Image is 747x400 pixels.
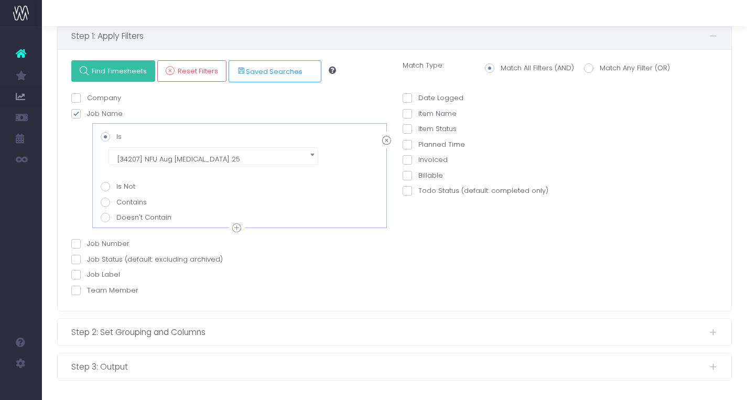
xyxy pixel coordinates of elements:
label: Item Name [403,109,457,119]
img: images/default_profile_image.png [13,379,29,395]
label: Item Status [403,124,457,134]
a: Find Timesheets [71,60,155,82]
span: Step 1: Apply Filters [71,29,709,42]
label: Date Logged [403,93,463,103]
label: Billable [403,170,443,181]
span: Saved Searches [237,67,302,76]
label: Match All Filters (AND) [485,63,574,73]
label: Job Status (default: excluding archived) [71,254,223,265]
a: Reset Filters [157,60,226,82]
span: Reset Filters [175,67,219,75]
label: Invoiced [403,155,448,165]
label: Company [71,93,121,103]
label: Todo Status (default: completed only) [403,186,548,196]
label: Is [101,132,378,142]
span: [34207] NFU Aug Retainer 25 [113,152,313,167]
span: Find Timesheets [89,67,147,75]
label: Job Name [71,109,123,119]
label: Match Any Filter (OR) [584,63,670,73]
span: Step 2: Set Grouping and Columns [71,326,709,339]
label: Doesn't Contain [101,212,378,223]
label: Job Label [71,269,120,280]
label: Planned Time [403,139,465,150]
label: Match Type: [395,60,478,72]
span: [34207] NFU Aug Retainer 25 [109,147,318,165]
span: Step 3: Output [71,360,709,373]
label: Team Member [71,285,138,296]
label: Contains [101,197,378,208]
label: Is Not [101,181,378,192]
button: Saved Searches [229,60,321,82]
label: Job Number [71,239,129,249]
